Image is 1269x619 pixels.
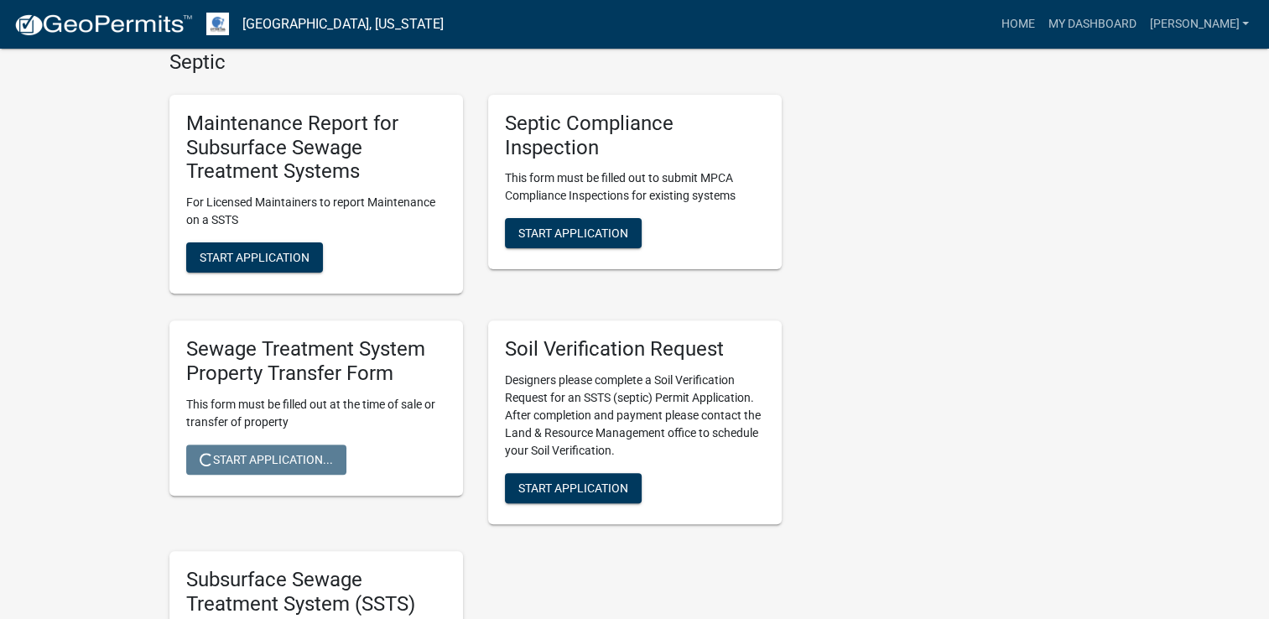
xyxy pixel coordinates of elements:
h5: Soil Verification Request [505,337,765,362]
p: Designers please complete a Soil Verification Request for an SSTS (septic) Permit Application. Af... [505,372,765,460]
span: Start Application [518,481,628,495]
a: My Dashboard [1041,8,1142,40]
a: [PERSON_NAME] [1142,8,1256,40]
button: Start Application... [186,445,346,475]
span: Start Application... [200,452,333,466]
h4: Septic [169,50,782,75]
button: Start Application [505,218,642,248]
a: Home [994,8,1041,40]
span: Start Application [518,226,628,240]
h5: Maintenance Report for Subsurface Sewage Treatment Systems [186,112,446,184]
p: For Licensed Maintainers to report Maintenance on a SSTS [186,194,446,229]
button: Start Application [186,242,323,273]
span: Start Application [200,251,309,264]
h5: Sewage Treatment System Property Transfer Form [186,337,446,386]
p: This form must be filled out at the time of sale or transfer of property [186,396,446,431]
a: [GEOGRAPHIC_DATA], [US_STATE] [242,10,444,39]
img: Otter Tail County, Minnesota [206,13,229,35]
button: Start Application [505,473,642,503]
p: This form must be filled out to submit MPCA Compliance Inspections for existing systems [505,169,765,205]
h5: Septic Compliance Inspection [505,112,765,160]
